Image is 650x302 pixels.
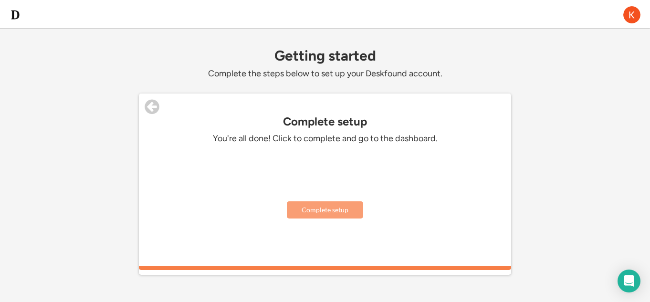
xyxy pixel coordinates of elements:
img: d-whitebg.png [10,9,21,21]
button: Complete setup [287,201,363,219]
div: Complete setup [139,115,511,128]
div: You're all done! Click to complete and go to the dashboard. [182,133,468,144]
img: ACg8ocIEn2qNOHuZCs9T2u2H69ZNDB_0gqolqtr4WJS9zhIfq0uTrQ=s96-c [623,6,640,23]
div: Getting started [139,48,511,63]
div: Complete the steps below to set up your Deskfound account. [139,68,511,79]
div: 100% [141,266,509,270]
div: Open Intercom Messenger [618,270,640,292]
